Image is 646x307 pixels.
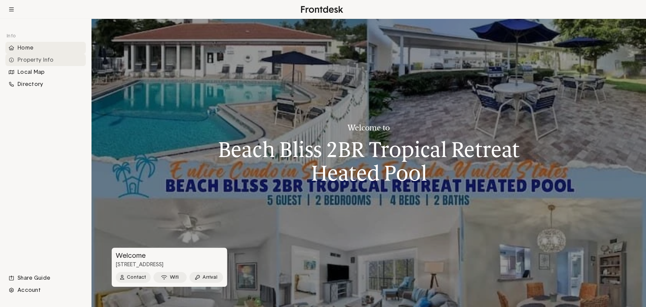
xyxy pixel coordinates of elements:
[5,54,86,66] div: Property Info
[5,78,86,90] li: Navigation item
[5,78,86,90] div: Directory
[189,272,223,283] button: Arrival
[5,272,86,284] div: Share Guide
[112,252,226,260] h3: Welcome
[5,66,86,78] div: Local Map
[112,261,227,268] p: [STREET_ADDRESS]
[201,123,537,132] h3: Welcome to
[116,272,151,283] button: Contact
[5,284,86,296] li: Navigation item
[153,272,187,283] button: Wifi
[201,138,537,185] h1: Beach Bliss 2BR Tropical Retreat Heated Pool
[5,66,86,78] li: Navigation item
[5,42,86,54] div: Home
[5,272,86,284] li: Navigation item
[5,284,86,296] div: Account
[5,54,86,66] li: Navigation item
[5,42,86,54] li: Navigation item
